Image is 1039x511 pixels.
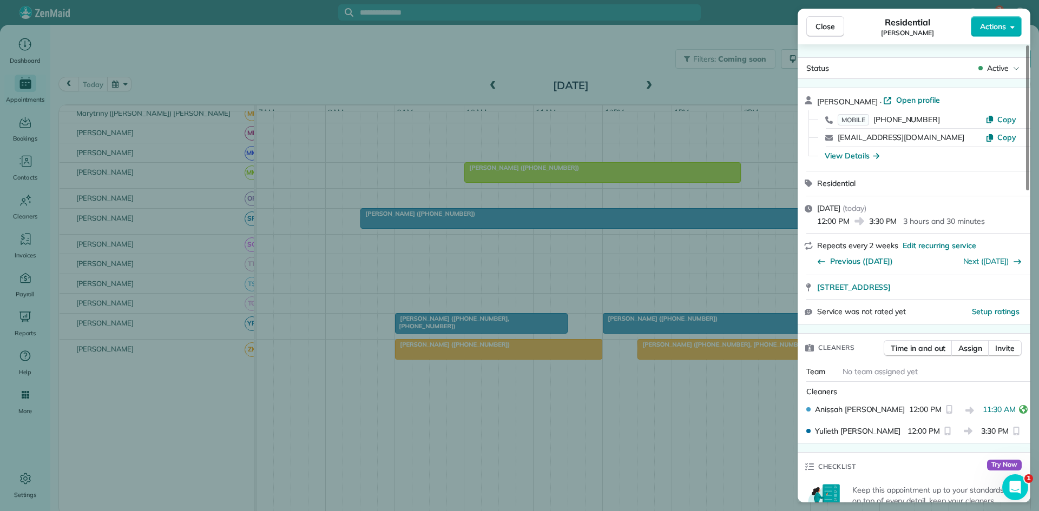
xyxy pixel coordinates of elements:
[843,203,866,213] span: ( today )
[988,340,1022,356] button: Invite
[891,343,945,354] span: Time in and out
[818,342,854,353] span: Cleaners
[884,340,952,356] button: Time in and out
[817,282,891,293] span: [STREET_ADDRESS]
[1002,474,1028,500] iframe: Intercom live chat
[881,29,934,37] span: [PERSON_NAME]
[981,426,1009,436] span: 3:30 PM
[817,216,850,227] span: 12:00 PM
[830,256,893,267] span: Previous ([DATE])
[838,132,964,142] a: [EMAIL_ADDRESS][DOMAIN_NAME]
[995,343,1015,354] span: Invite
[987,63,1009,74] span: Active
[878,97,884,106] span: ·
[817,256,893,267] button: Previous ([DATE])
[883,95,940,105] a: Open profile
[963,256,1022,267] button: Next ([DATE])
[817,282,1024,293] a: [STREET_ADDRESS]
[997,132,1016,142] span: Copy
[983,404,1016,417] span: 11:30 AM
[817,241,898,250] span: Repeats every 2 weeks
[903,216,984,227] p: 3 hours and 30 minutes
[896,95,940,105] span: Open profile
[972,307,1020,316] span: Setup ratings
[963,256,1009,266] a: Next ([DATE])
[908,426,940,436] span: 12:00 PM
[958,343,982,354] span: Assign
[806,367,825,376] span: Team
[951,340,989,356] button: Assign
[985,114,1016,125] button: Copy
[838,114,869,125] span: MOBILE
[903,240,976,251] span: Edit recurring service
[817,306,906,317] span: Service was not rated yet
[816,21,835,32] span: Close
[838,114,940,125] a: MOBILE[PHONE_NUMBER]
[972,306,1020,317] button: Setup ratings
[885,16,931,29] span: Residential
[909,404,942,417] span: 12:00 PM
[806,387,837,396] span: Cleaners
[843,367,918,376] span: No team assigned yet
[987,460,1022,470] span: Try Now
[818,461,856,472] span: Checklist
[817,203,840,213] span: [DATE]
[817,97,878,107] span: [PERSON_NAME]
[980,21,1006,32] span: Actions
[985,132,1016,143] button: Copy
[997,115,1016,124] span: Copy
[815,426,900,436] span: Yulieth [PERSON_NAME]
[1024,474,1033,483] span: 1
[869,216,897,227] span: 3:30 PM
[806,63,829,73] span: Status
[806,16,844,37] button: Close
[825,150,879,161] button: View Details
[815,404,905,415] span: Anissah [PERSON_NAME]
[817,178,856,188] span: Residential
[873,115,940,124] span: [PHONE_NUMBER]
